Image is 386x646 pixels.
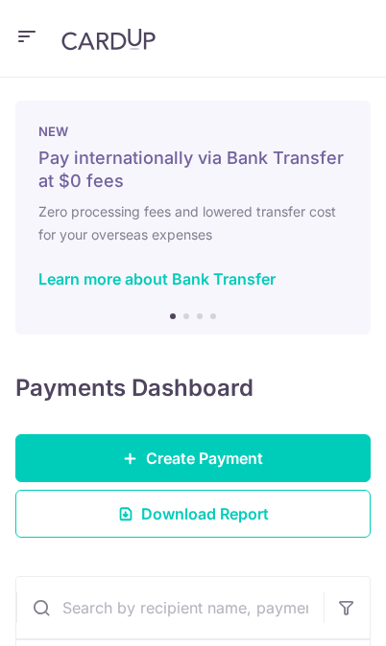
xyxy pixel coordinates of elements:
[38,147,348,193] h5: Pay internationally via Bank Transfer at $0 fees
[15,434,371,482] a: Create Payment
[15,373,253,404] h4: Payments Dashboard
[15,490,371,538] a: Download Report
[141,502,269,525] span: Download Report
[146,447,263,470] span: Create Payment
[38,200,348,246] h6: Zero processing fees and lowered transfer cost for your overseas expenses
[61,28,156,51] img: CardUp
[16,577,324,638] input: Search by recipient name, payment id or reference
[38,124,348,139] p: NEW
[38,269,276,288] a: Learn more about Bank Transfer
